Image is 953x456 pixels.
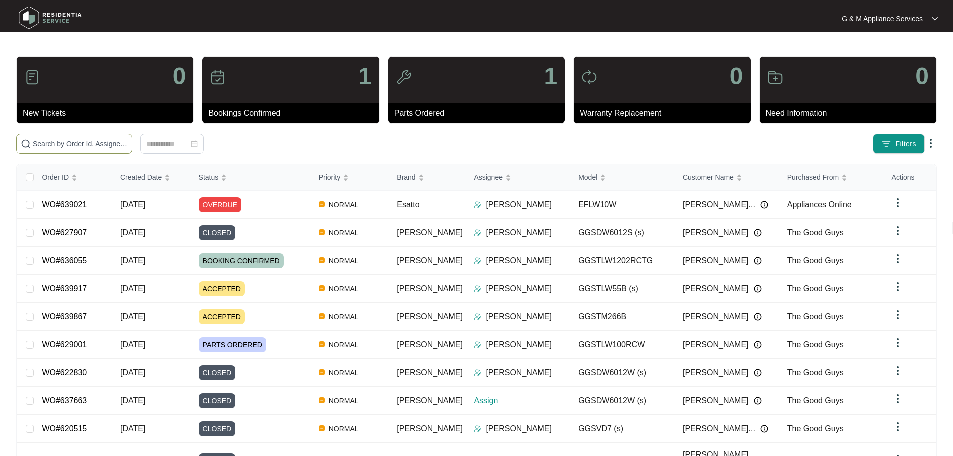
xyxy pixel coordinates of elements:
[884,164,936,191] th: Actions
[319,369,325,375] img: Vercel Logo
[578,172,597,183] span: Model
[570,387,675,415] td: GGSDW6012W (s)
[173,64,186,88] p: 0
[120,284,145,293] span: [DATE]
[486,367,552,379] p: [PERSON_NAME]
[683,339,749,351] span: [PERSON_NAME]
[892,421,904,433] img: dropdown arrow
[767,69,783,85] img: icon
[325,339,363,351] span: NORMAL
[486,283,552,295] p: [PERSON_NAME]
[474,229,482,237] img: Assigner Icon
[42,200,87,209] a: WO#639021
[325,283,363,295] span: NORMAL
[544,64,557,88] p: 1
[319,229,325,235] img: Vercel Logo
[683,367,749,379] span: [PERSON_NAME]
[396,69,412,85] img: icon
[199,421,236,436] span: CLOSED
[397,200,419,209] span: Esatto
[787,228,844,237] span: The Good Guys
[325,227,363,239] span: NORMAL
[580,107,750,119] p: Warranty Replacement
[570,415,675,443] td: GGSVD7 (s)
[760,425,768,433] img: Info icon
[581,69,597,85] img: icon
[474,201,482,209] img: Assigner Icon
[754,369,762,377] img: Info icon
[787,340,844,349] span: The Good Guys
[892,197,904,209] img: dropdown arrow
[787,312,844,321] span: The Good Guys
[325,255,363,267] span: NORMAL
[210,69,226,85] img: icon
[319,285,325,291] img: Vercel Logo
[42,312,87,321] a: WO#639867
[397,256,463,265] span: [PERSON_NAME]
[120,368,145,377] span: [DATE]
[683,255,749,267] span: [PERSON_NAME]
[23,107,193,119] p: New Tickets
[208,107,379,119] p: Bookings Confirmed
[892,365,904,377] img: dropdown arrow
[787,284,844,293] span: The Good Guys
[570,219,675,247] td: GGSDW6012S (s)
[394,107,565,119] p: Parts Ordered
[319,425,325,431] img: Vercel Logo
[42,368,87,377] a: WO#622830
[397,424,463,433] span: [PERSON_NAME]
[925,137,937,149] img: dropdown arrow
[319,201,325,207] img: Vercel Logo
[570,247,675,275] td: GGSTLW1202RCTG
[199,172,219,183] span: Status
[787,424,844,433] span: The Good Guys
[474,172,503,183] span: Assignee
[466,164,570,191] th: Assignee
[683,172,734,183] span: Customer Name
[42,424,87,433] a: WO#620515
[570,359,675,387] td: GGSDW6012W (s)
[892,253,904,265] img: dropdown arrow
[570,275,675,303] td: GGSTLW55B (s)
[474,257,482,265] img: Assigner Icon
[42,228,87,237] a: WO#627907
[766,107,936,119] p: Need Information
[683,283,749,295] span: [PERSON_NAME]
[120,172,162,183] span: Created Date
[486,339,552,351] p: [PERSON_NAME]
[892,225,904,237] img: dropdown arrow
[325,395,363,407] span: NORMAL
[779,164,884,191] th: Purchased From
[42,284,87,293] a: WO#639917
[474,313,482,321] img: Assigner Icon
[486,423,552,435] p: [PERSON_NAME]
[754,397,762,405] img: Info icon
[199,281,245,296] span: ACCEPTED
[570,164,675,191] th: Model
[325,311,363,323] span: NORMAL
[932,16,938,21] img: dropdown arrow
[787,200,852,209] span: Appliances Online
[397,368,463,377] span: [PERSON_NAME]
[787,172,839,183] span: Purchased From
[570,191,675,219] td: EFLW10W
[319,313,325,319] img: Vercel Logo
[199,225,236,240] span: CLOSED
[760,201,768,209] img: Info icon
[474,285,482,293] img: Assigner Icon
[112,164,191,191] th: Created Date
[683,311,749,323] span: [PERSON_NAME]
[873,134,925,154] button: filter iconFilters
[42,396,87,405] a: WO#637663
[199,393,236,408] span: CLOSED
[325,199,363,211] span: NORMAL
[754,313,762,321] img: Info icon
[474,395,570,407] p: Assign
[881,139,891,149] img: filter icon
[311,164,389,191] th: Priority
[570,303,675,331] td: GGSTM266B
[675,164,779,191] th: Customer Name
[120,200,145,209] span: [DATE]
[486,311,552,323] p: [PERSON_NAME]
[787,396,844,405] span: The Good Guys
